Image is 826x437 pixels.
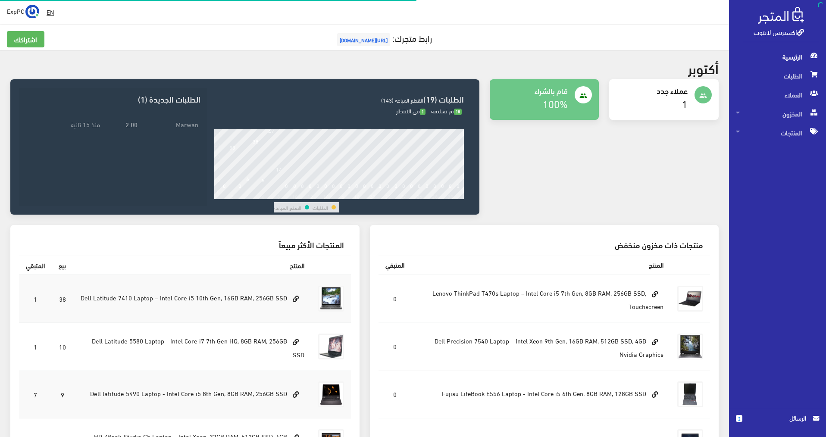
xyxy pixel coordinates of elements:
div: 16 [338,193,344,199]
a: اشتراكك [7,31,44,47]
h3: منتجات ذات مخزون منخفض [385,240,704,249]
td: القطع المباعة [274,202,302,212]
span: تم تسليمه [431,106,462,116]
a: الرئيسية [729,47,826,66]
a: EN [43,4,57,20]
img: fujisu-lifebook-e556-laptop-intel-core-i5-6th-gen-8gb-ram-128gb-ssd.jpg [677,381,703,407]
div: 12 [307,193,313,199]
td: Dell Latitude 7410 Laptop – Intel Core i5 10th Gen, 16GB RAM, 256GB SSD [73,275,311,323]
img: dell-latitude-7410-laptop-intel-core-i5-10th-gen-16gb-ram-256gb-ssd.jpg [318,286,344,312]
div: 28 [432,193,438,199]
span: 1 [420,109,426,115]
a: المخزون [729,104,826,123]
td: 1 [19,323,52,371]
th: المنتج [73,256,311,275]
u: EN [47,6,54,17]
td: 10 [52,323,73,371]
th: المتبقي [19,256,52,275]
img: . [758,7,804,24]
span: [URL][DOMAIN_NAME] [337,33,390,46]
img: ... [25,5,39,19]
div: 4 [246,193,249,199]
i: people [579,92,587,100]
span: في الانتظار [396,106,426,116]
td: Marwan [140,117,200,131]
span: الرئيسية [736,47,819,66]
span: الطلبات [736,66,819,85]
span: العملاء [736,85,819,104]
a: المنتجات [729,123,826,142]
th: بيع [52,256,73,275]
td: 0 [379,371,411,418]
div: 47 [268,127,274,134]
a: رابط متجرك:[URL][DOMAIN_NAME] [335,30,432,46]
h3: الطلبات (19) [214,95,464,103]
div: 8 [277,193,280,199]
span: ExpPC [7,6,24,16]
div: 6 [262,193,265,199]
h4: عملاء جدد [616,86,688,95]
div: 18 [354,193,360,199]
a: الطلبات [729,66,826,85]
img: dell-latitude-5580-laptop-intel-core-i7-7th-gen-hq-8gb-ram-256gb-ssd.jpg [318,334,344,359]
strong: 2.00 [125,119,138,129]
a: ... ExpPC [7,4,39,18]
div: 20 [369,193,375,199]
td: Dell Latitude 5580 Laptop - Intel Core i7 7th Gen HQ, 8GB RAM, 256GB SSD [73,323,311,371]
th: المتبقي [379,256,411,275]
h3: المنتجات الأكثر مبيعاً [26,240,344,249]
a: العملاء [729,85,826,104]
a: اكسبريس لابتوب [754,25,804,38]
td: 1 [19,275,52,323]
td: منذ 15 ثانية [26,117,102,131]
img: dell-latitude-5490-laptop-intel-core-i5-8th-gen-8gb-ram-256gb-ssd.png [318,381,344,407]
h4: قام بالشراء [497,86,568,95]
a: 2 الرسائل [736,413,819,432]
div: 30 [447,193,454,199]
div: 2 [231,193,234,199]
td: 9 [52,371,73,418]
img: dell-precision-7540-laptop-intel-xeon-9th-gen-16gb-ram-512gb-ssd-4gb-nvidia-graphics.jpg [677,334,703,359]
td: Dell Precision 7540 Laptop – Intel Xeon 9th Gen, 16GB RAM, 512GB SSD, 4GB Nvidia Graphics [411,323,671,371]
a: 1 [682,94,688,112]
h3: الطلبات الجديدة (1) [26,95,200,103]
div: 22 [385,193,391,199]
h2: أكتوبر [688,60,719,75]
td: 0 [379,275,411,323]
div: 10 [292,193,298,199]
td: Fujisu LifeBook E556 Laptop - Intel Core i5 6th Gen, 8GB RAM, 128GB SSD [411,371,671,418]
th: المنتج [411,256,671,275]
span: 18 [454,109,462,115]
div: 14 [323,193,329,199]
td: 7 [19,371,52,418]
div: 24 [401,193,407,199]
a: 100% [543,94,568,112]
td: Dell latitude 5490 Laptop - Intel Core i5 8th Gen, 8GB RAM, 256GB SSD [73,371,311,418]
span: الرسائل [749,413,806,423]
td: 38 [52,275,73,323]
span: المخزون [736,104,819,123]
span: 2 [736,415,742,422]
i: people [699,92,707,100]
td: 0 [379,323,411,371]
div: 26 [416,193,422,199]
span: المنتجات [736,123,819,142]
img: lenovo-thinkpad-t470s-laptop-intel-core-i5-7th-gen-8gb-ram-256gb-ssd-touchscreen.jpg [677,286,703,312]
td: الطلبات [312,202,329,212]
span: القطع المباعة (143) [381,95,423,105]
td: Lenovo ThinkPad T470s Laptop – Intel Core i5 7th Gen, 8GB RAM, 256GB SSD, Touchscreen [411,275,671,323]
